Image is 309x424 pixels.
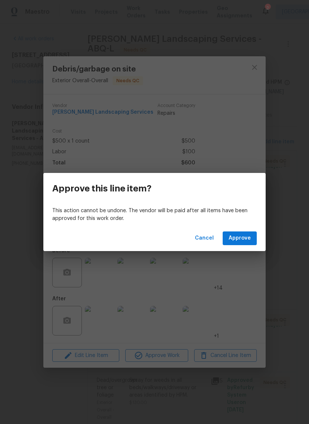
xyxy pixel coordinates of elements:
span: Approve [229,234,251,243]
span: Cancel [195,234,214,243]
button: Cancel [192,231,217,245]
h3: Approve this line item? [52,183,152,194]
button: Approve [223,231,257,245]
p: This action cannot be undone. The vendor will be paid after all items have been approved for this... [52,207,257,223]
